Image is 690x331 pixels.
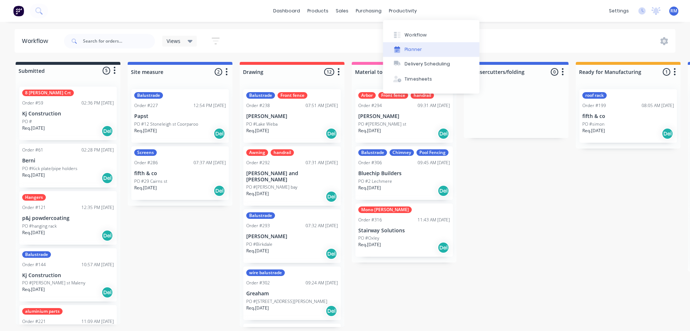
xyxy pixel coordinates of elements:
p: Greaham [246,291,338,297]
div: Order #6102:28 PM [DATE]BerniPO #Kick plate/pipe holdersReq.[DATE]Del [19,144,117,188]
div: AwninghandrailOrder #29207:31 AM [DATE][PERSON_NAME] and [PERSON_NAME]PO #[PERSON_NAME] bayReq.[D... [243,146,341,206]
div: Del [438,185,449,197]
p: Req. [DATE] [358,185,381,191]
p: Req. [DATE] [22,172,45,178]
div: Order #61 [22,147,43,153]
p: Kj Construction [22,272,114,279]
div: 02:36 PM [DATE] [81,100,114,106]
div: 09:24 AM [DATE] [306,280,338,286]
p: PO #hanging rack [22,223,57,229]
div: 12:54 PM [DATE] [194,102,226,109]
p: Req. [DATE] [358,241,381,248]
div: Mono [PERSON_NAME] [358,206,412,213]
div: Del [101,172,113,184]
p: PO #Birkdale [246,241,272,248]
div: Order #302 [246,280,270,286]
div: Order #121 [22,204,46,211]
div: Del [214,128,225,139]
div: 12:35 PM [DATE] [81,204,114,211]
p: Req. [DATE] [358,127,381,134]
p: PO #[PERSON_NAME] st [358,121,406,127]
div: roof rackOrder #19908:05 AM [DATE]fifth & coPO #simonReq.[DATE]Del [579,89,677,143]
img: Factory [13,5,24,16]
div: roof rack [582,92,607,99]
div: Del [326,305,337,317]
div: Order #294 [358,102,382,109]
div: Del [326,191,337,202]
p: fifth & co [582,113,674,119]
p: Req. [DATE] [246,190,269,197]
div: 02:28 PM [DATE] [81,147,114,153]
div: BalustradeOrder #29307:32 AM [DATE][PERSON_NAME]PO #BirkdaleReq.[DATE]Del [243,209,341,263]
span: Views [167,37,180,45]
div: ScreensOrder #28607:37 AM [DATE]fifth & coPO #29 Cairns stReq.[DATE]Del [131,146,229,200]
div: Workflow [22,37,52,46]
div: Del [438,128,449,139]
p: [PERSON_NAME] and [PERSON_NAME] [246,170,338,183]
div: Del [438,242,449,253]
p: Req. [DATE] [22,229,45,236]
div: Awning [246,149,268,156]
p: Req. [DATE] [246,127,269,134]
div: 07:51 AM [DATE] [306,102,338,109]
div: Pool Fencing [416,149,448,156]
div: settings [605,5,633,16]
div: 8 [PERSON_NAME] CrtOrder #5902:36 PM [DATE]Kj ConstructionPO #Req.[DATE]Del [19,87,117,140]
div: Timesheets [405,76,432,82]
p: PO #29 Cairns st [134,178,167,185]
div: products [304,5,332,16]
p: [PERSON_NAME] [358,113,450,119]
div: Delivery Scheduling [405,61,450,67]
div: Del [101,287,113,298]
p: PO # [22,118,32,125]
div: Front fence [378,92,408,99]
p: PO #Lake Weba [246,121,278,127]
div: Order #144 [22,261,46,268]
div: Arbor [358,92,376,99]
div: 8 [PERSON_NAME] Crt [22,90,74,96]
p: PO #[PERSON_NAME] st Maleny [22,280,85,286]
p: Berni [22,158,114,164]
p: Req. [DATE] [246,305,269,311]
div: 07:31 AM [DATE] [306,159,338,166]
button: Planner [383,42,479,57]
div: 11:09 AM [DATE] [81,318,114,325]
div: 11:43 AM [DATE] [418,217,450,223]
div: handrail [271,149,294,156]
p: Req. [DATE] [22,125,45,131]
p: PO #12 Stoneleigh st Coorparoo [134,121,198,127]
div: purchasing [352,5,385,16]
div: Chimney [390,149,414,156]
div: Order #316 [358,217,382,223]
p: Kj Construction [22,111,114,117]
div: Front fence [278,92,307,99]
div: wire balustrade [246,269,285,276]
p: PO #Oxley [358,235,379,241]
p: PO #Kick plate/pipe holders [22,165,77,172]
div: ArborFront fencehandrailOrder #29409:31 AM [DATE][PERSON_NAME]PO #[PERSON_NAME] stReq.[DATE]Del [355,89,453,143]
button: Timesheets [383,72,479,86]
div: 08:05 AM [DATE] [642,102,674,109]
p: Papst [134,113,226,119]
div: Order #238 [246,102,270,109]
div: productivity [385,5,420,16]
div: Order #59 [22,100,43,106]
div: Del [101,125,113,137]
div: Del [662,128,673,139]
div: Balustrade [134,92,163,99]
p: Req. [DATE] [134,185,157,191]
p: Req. [DATE] [134,127,157,134]
div: Balustrade [246,92,275,99]
div: 10:57 AM [DATE] [81,261,114,268]
div: Del [214,185,225,197]
div: Balustrade [358,149,387,156]
div: 09:31 AM [DATE] [418,102,450,109]
button: Delivery Scheduling [383,57,479,71]
p: [PERSON_NAME] [246,113,338,119]
span: RM [670,8,677,14]
p: p&j powdercoating [22,215,114,221]
div: Del [101,230,113,241]
div: Workflow [405,32,427,38]
div: Order #293 [246,222,270,229]
p: PO #[STREET_ADDRESS][PERSON_NAME] [246,298,327,305]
